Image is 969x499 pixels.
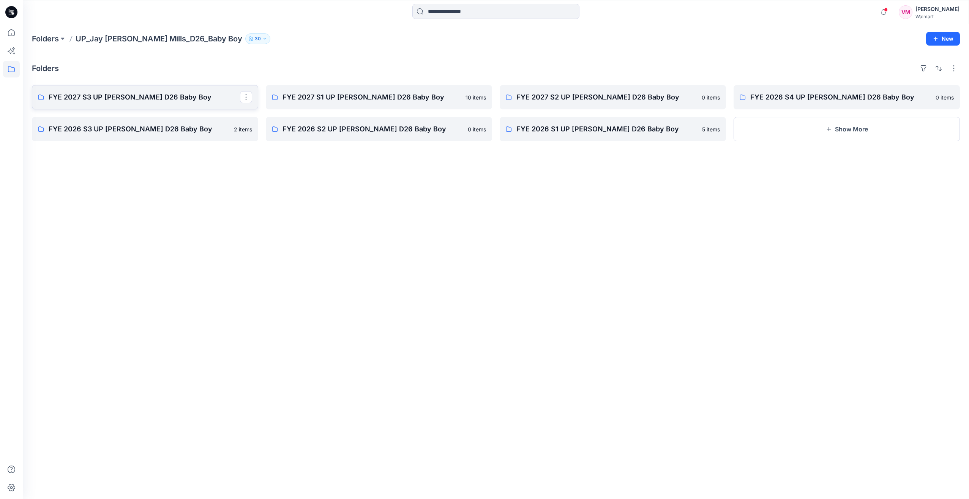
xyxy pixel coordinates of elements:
a: FYE 2026 S3 UP [PERSON_NAME] D26 Baby Boy2 items [32,117,258,141]
h4: Folders [32,64,59,73]
p: 30 [255,35,261,43]
p: 0 items [702,93,720,101]
a: FYE 2026 S1 UP [PERSON_NAME] D26 Baby Boy5 items [500,117,726,141]
p: FYE 2026 S4 UP [PERSON_NAME] D26 Baby Boy [750,92,931,103]
p: FYE 2027 S3 UP [PERSON_NAME] D26 Baby Boy [49,92,240,103]
p: 0 items [936,93,954,101]
p: FYE 2026 S2 UP [PERSON_NAME] D26 Baby Boy [282,124,463,134]
p: FYE 2026 S1 UP [PERSON_NAME] D26 Baby Boy [516,124,698,134]
a: FYE 2026 S2 UP [PERSON_NAME] D26 Baby Boy0 items [266,117,492,141]
a: FYE 2027 S3 UP [PERSON_NAME] D26 Baby Boy [32,85,258,109]
p: FYE 2027 S2 UP [PERSON_NAME] D26 Baby Boy [516,92,697,103]
p: 2 items [234,125,252,133]
button: New [926,32,960,46]
a: FYE 2027 S1 UP [PERSON_NAME] D26 Baby Boy10 items [266,85,492,109]
a: FYE 2026 S4 UP [PERSON_NAME] D26 Baby Boy0 items [734,85,960,109]
p: 5 items [702,125,720,133]
p: UP_Jay [PERSON_NAME] Mills_D26_Baby Boy [76,33,242,44]
a: Folders [32,33,59,44]
div: Walmart [915,14,960,19]
a: FYE 2027 S2 UP [PERSON_NAME] D26 Baby Boy0 items [500,85,726,109]
p: 0 items [468,125,486,133]
p: FYE 2027 S1 UP [PERSON_NAME] D26 Baby Boy [282,92,461,103]
button: Show More [734,117,960,141]
p: FYE 2026 S3 UP [PERSON_NAME] D26 Baby Boy [49,124,229,134]
button: 30 [245,33,270,44]
p: 10 items [466,93,486,101]
div: VM [899,5,912,19]
div: [PERSON_NAME] [915,5,960,14]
